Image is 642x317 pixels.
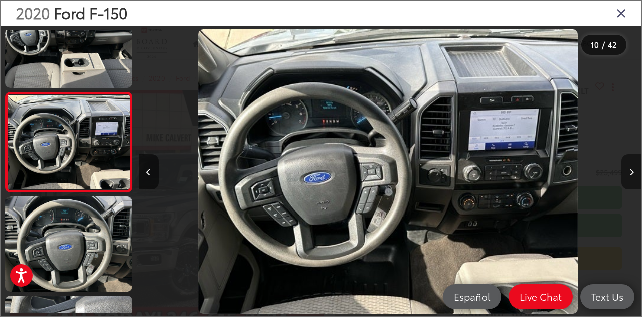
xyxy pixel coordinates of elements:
span: Español [449,290,495,303]
button: Previous image [139,154,159,189]
span: / [601,41,606,48]
span: Ford F-150 [54,2,127,23]
a: Español [443,284,501,309]
span: 42 [608,39,617,50]
span: Text Us [586,290,628,303]
button: Next image [621,154,641,189]
img: 2020 Ford F-150 XLT [7,95,131,189]
div: 2020 Ford F-150 XLT 9 [136,29,639,314]
span: Live Chat [515,290,567,303]
i: Close gallery [616,6,626,19]
img: 2020 Ford F-150 XLT [198,29,578,314]
span: 10 [591,39,599,50]
a: Text Us [580,284,634,309]
a: Live Chat [509,284,573,309]
span: 2020 [16,2,50,23]
img: 2020 Ford F-150 XLT [4,195,133,293]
